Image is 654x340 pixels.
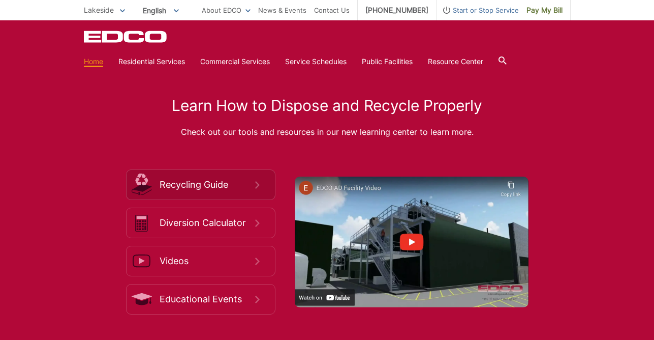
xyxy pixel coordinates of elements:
[314,5,350,16] a: Contact Us
[202,5,251,16] a: About EDCO
[84,96,571,115] h2: Learn How to Dispose and Recycle Properly
[84,56,103,67] a: Home
[160,217,255,229] span: Diversion Calculator
[428,56,483,67] a: Resource Center
[126,284,275,315] a: Educational Events
[362,56,413,67] a: Public Facilities
[526,5,563,16] span: Pay My Bill
[126,169,275,200] a: Recycling Guide
[160,256,255,267] span: Videos
[160,294,255,305] span: Educational Events
[160,179,255,190] span: Recycling Guide
[126,208,275,238] a: Diversion Calculator
[118,56,185,67] a: Residential Services
[84,125,571,139] p: Check out our tools and resources in our new learning center to learn more.
[135,2,186,19] span: English
[285,56,347,67] a: Service Schedules
[126,246,275,276] a: Videos
[84,31,168,43] a: EDCD logo. Return to the homepage.
[258,5,306,16] a: News & Events
[84,6,114,14] span: Lakeside
[200,56,270,67] a: Commercial Services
